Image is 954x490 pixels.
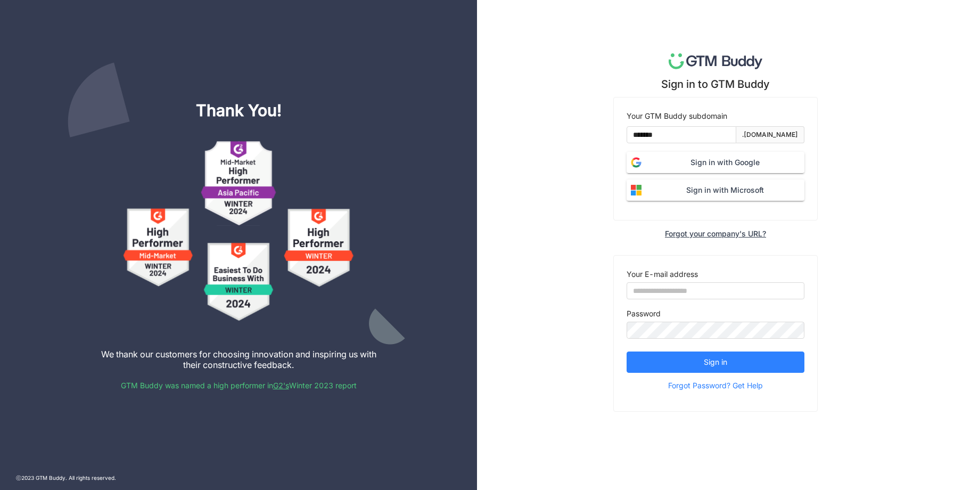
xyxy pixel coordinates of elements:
[742,130,798,140] div: .[DOMAIN_NAME]
[627,268,698,280] label: Your E-mail address
[627,152,804,173] button: Sign in with Google
[646,184,804,196] span: Sign in with Microsoft
[627,179,804,201] button: Sign in with Microsoft
[704,356,727,368] span: Sign in
[273,381,289,390] a: G2's
[661,78,770,91] div: Sign in to GTM Buddy
[665,229,766,238] div: Forgot your company's URL?
[646,157,804,168] span: Sign in with Google
[627,110,804,122] div: Your GTM Buddy subdomain
[627,181,646,200] img: login-microsoft.svg
[627,352,804,373] button: Sign in
[627,308,661,320] label: Password
[627,153,646,172] img: login-google.svg
[668,378,763,394] span: Forgot Password? Get Help
[669,53,763,69] img: logo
